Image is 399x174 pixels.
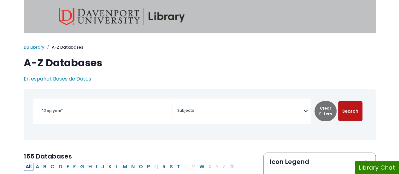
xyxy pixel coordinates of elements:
[24,163,33,171] button: All
[24,57,376,69] h1: A-Z Databases
[24,44,376,51] nav: breadcrumb
[145,163,152,171] button: Filter Results P
[41,163,48,171] button: Filter Results B
[59,8,185,25] img: Davenport University Library
[71,163,78,171] button: Filter Results F
[78,163,86,171] button: Filter Results G
[65,163,71,171] button: Filter Results E
[24,163,237,170] div: Alpha-list to filter by first letter of database name
[197,163,206,171] button: Filter Results W
[94,163,99,171] button: Filter Results I
[355,161,399,174] button: Library Chat
[34,163,41,171] button: Filter Results A
[161,163,167,171] button: Filter Results R
[57,163,64,171] button: Filter Results D
[177,109,303,114] textarea: Search
[129,163,137,171] button: Filter Results N
[49,163,56,171] button: Filter Results C
[24,89,376,140] nav: Search filters
[314,101,337,121] button: Clear Filters
[114,163,120,171] button: Filter Results L
[24,44,44,50] a: DU Library
[44,44,83,51] li: A-Z Databases
[107,163,114,171] button: Filter Results K
[168,163,175,171] button: Filter Results S
[24,152,72,161] span: 155 Databases
[175,163,182,171] button: Filter Results T
[338,101,362,121] button: Submit for Search Results
[86,163,94,171] button: Filter Results H
[121,163,129,171] button: Filter Results M
[99,163,106,171] button: Filter Results J
[38,106,172,115] input: Search database by title or keyword
[24,75,91,82] a: En español: Bases de Datos
[264,153,375,171] button: Icon Legend
[137,163,145,171] button: Filter Results O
